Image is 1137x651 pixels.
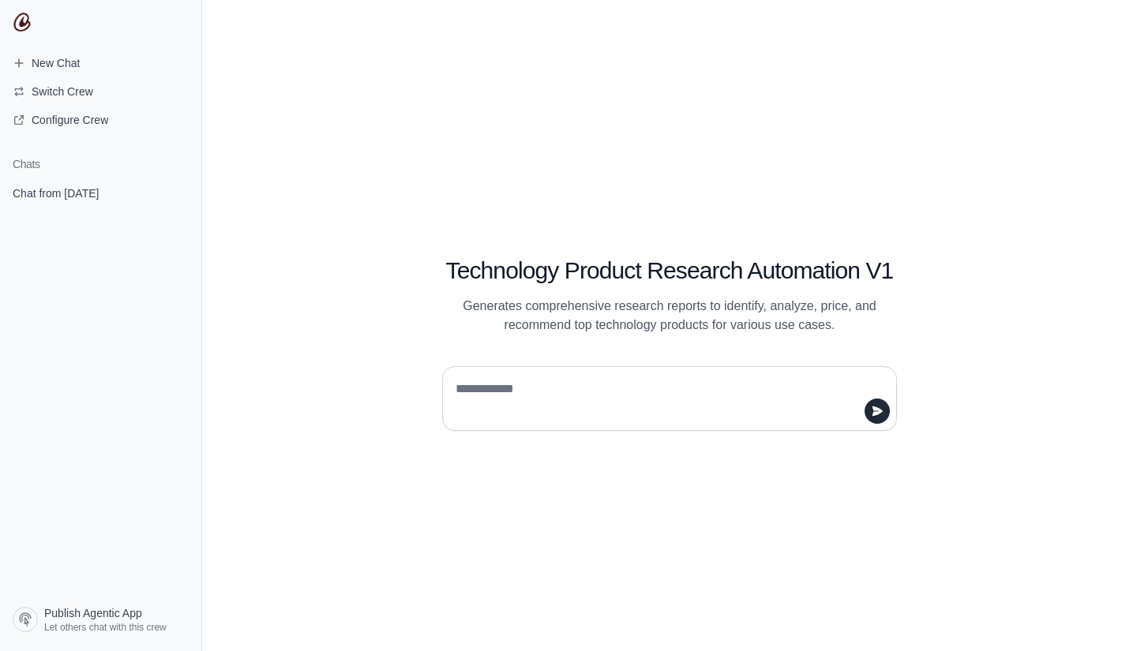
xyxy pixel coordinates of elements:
[6,79,195,104] button: Switch Crew
[44,621,167,634] span: Let others chat with this crew
[13,13,32,32] img: CrewAI Logo
[32,55,80,71] span: New Chat
[442,256,897,285] h1: Technology Product Research Automation V1
[6,600,195,638] a: Publish Agentic App Let others chat with this crew
[6,178,195,208] a: Chat from [DATE]
[6,107,195,133] a: Configure Crew
[44,605,142,621] span: Publish Agentic App
[442,297,897,335] p: Generates comprehensive research reports to identify, analyze, price, and recommend top technolog...
[32,84,93,99] span: Switch Crew
[13,185,99,201] span: Chat from [DATE]
[6,51,195,76] a: New Chat
[32,112,108,128] span: Configure Crew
